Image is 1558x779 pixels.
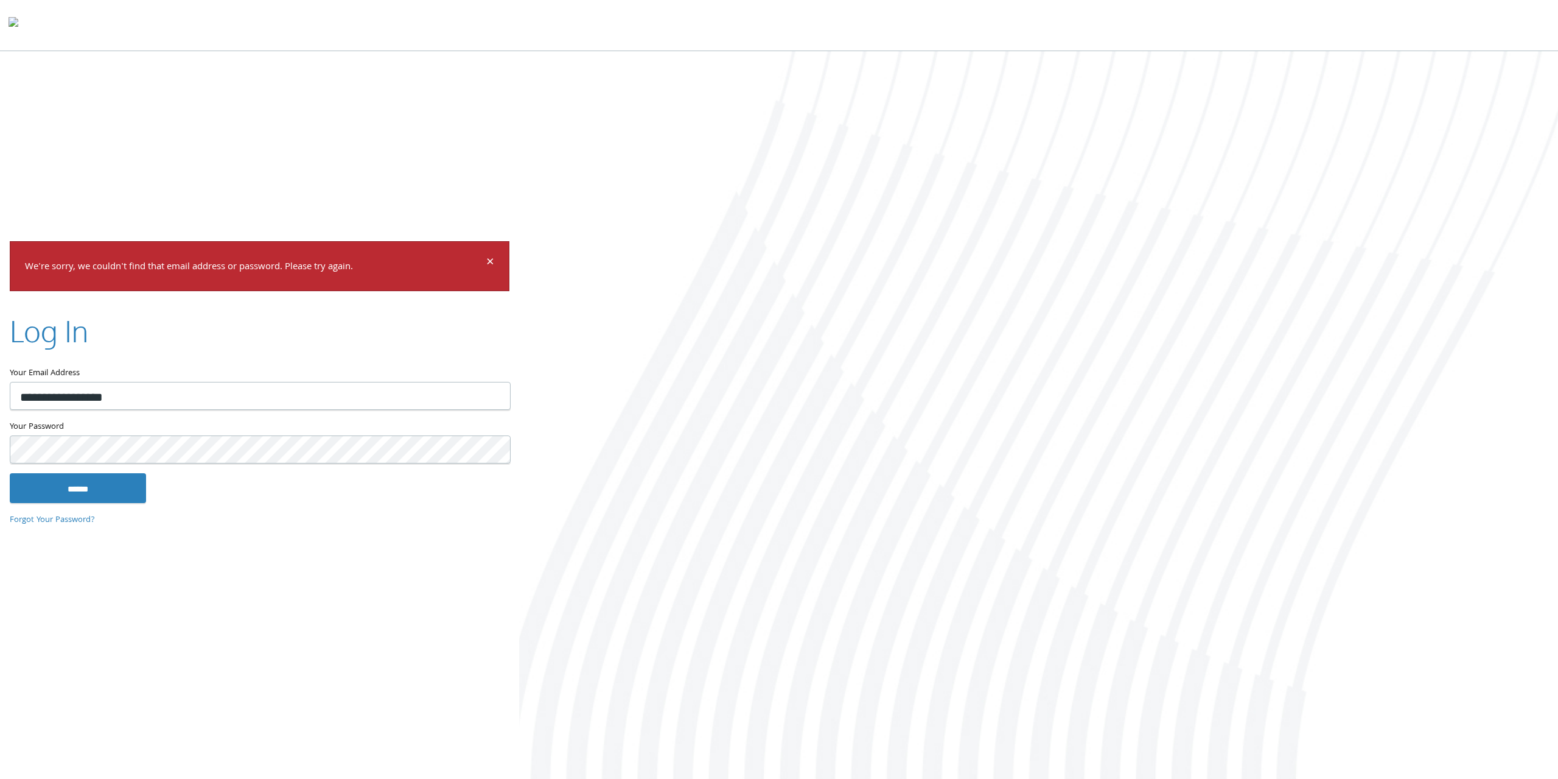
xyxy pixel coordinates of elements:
[486,256,494,271] button: Dismiss alert
[486,252,494,275] span: ×
[10,513,95,527] a: Forgot Your Password?
[25,259,484,277] p: We're sorry, we couldn't find that email address or password. Please try again.
[9,13,18,37] img: todyl-logo-dark.svg
[10,311,88,351] h2: Log In
[10,420,509,435] label: Your Password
